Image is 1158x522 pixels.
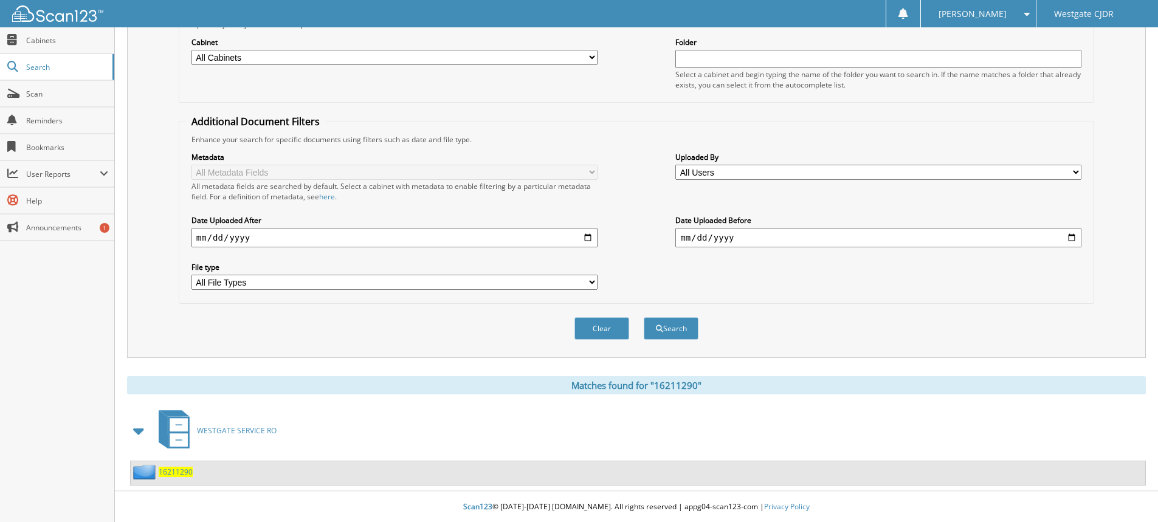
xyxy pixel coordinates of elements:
[133,464,159,479] img: folder2.png
[151,407,277,455] a: WESTGATE SERVICE RO
[675,228,1081,247] input: end
[191,215,598,225] label: Date Uploaded After
[191,228,598,247] input: start
[185,115,326,128] legend: Additional Document Filters
[319,191,335,202] a: here
[939,10,1007,18] span: [PERSON_NAME]
[1054,10,1114,18] span: Westgate CJDR
[100,223,109,233] div: 1
[764,501,810,512] a: Privacy Policy
[159,467,193,477] a: 16211290
[675,37,1081,47] label: Folder
[644,317,698,340] button: Search
[26,35,108,46] span: Cabinets
[26,89,108,99] span: Scan
[127,376,1146,394] div: Matches found for "16211290"
[115,492,1158,522] div: © [DATE]-[DATE] [DOMAIN_NAME]. All rights reserved | appg04-scan123-com |
[12,5,103,22] img: scan123-logo-white.svg
[675,69,1081,90] div: Select a cabinet and begin typing the name of the folder you want to search in. If the name match...
[185,134,1087,145] div: Enhance your search for specific documents using filters such as date and file type.
[26,222,108,233] span: Announcements
[574,317,629,340] button: Clear
[675,215,1081,225] label: Date Uploaded Before
[463,501,492,512] span: Scan123
[26,196,108,206] span: Help
[675,152,1081,162] label: Uploaded By
[191,262,598,272] label: File type
[191,152,598,162] label: Metadata
[1097,464,1158,522] iframe: Chat Widget
[26,115,108,126] span: Reminders
[197,425,277,436] span: WESTGATE SERVICE RO
[191,37,598,47] label: Cabinet
[26,62,106,72] span: Search
[26,142,108,153] span: Bookmarks
[191,181,598,202] div: All metadata fields are searched by default. Select a cabinet with metadata to enable filtering b...
[26,169,100,179] span: User Reports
